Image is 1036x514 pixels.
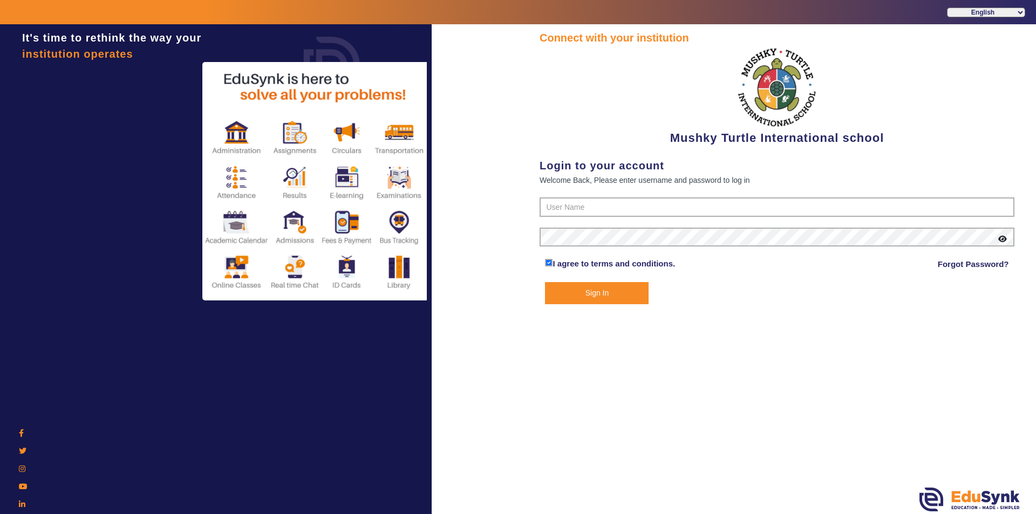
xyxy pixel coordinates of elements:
img: login.png [291,24,372,105]
img: login2.png [202,62,429,300]
a: I agree to terms and conditions. [553,259,675,268]
a: Forgot Password? [938,258,1009,271]
div: Login to your account [540,157,1014,174]
span: It's time to rethink the way your [22,32,201,44]
img: edusynk.png [919,488,1020,511]
div: Connect with your institution [540,30,1014,46]
div: Mushky Turtle International school [540,46,1014,147]
div: Welcome Back, Please enter username and password to log in [540,174,1014,187]
span: institution operates [22,48,133,60]
img: f2cfa3ea-8c3d-4776-b57d-4b8cb03411bc [737,46,817,129]
input: User Name [540,197,1014,217]
button: Sign In [545,282,649,304]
